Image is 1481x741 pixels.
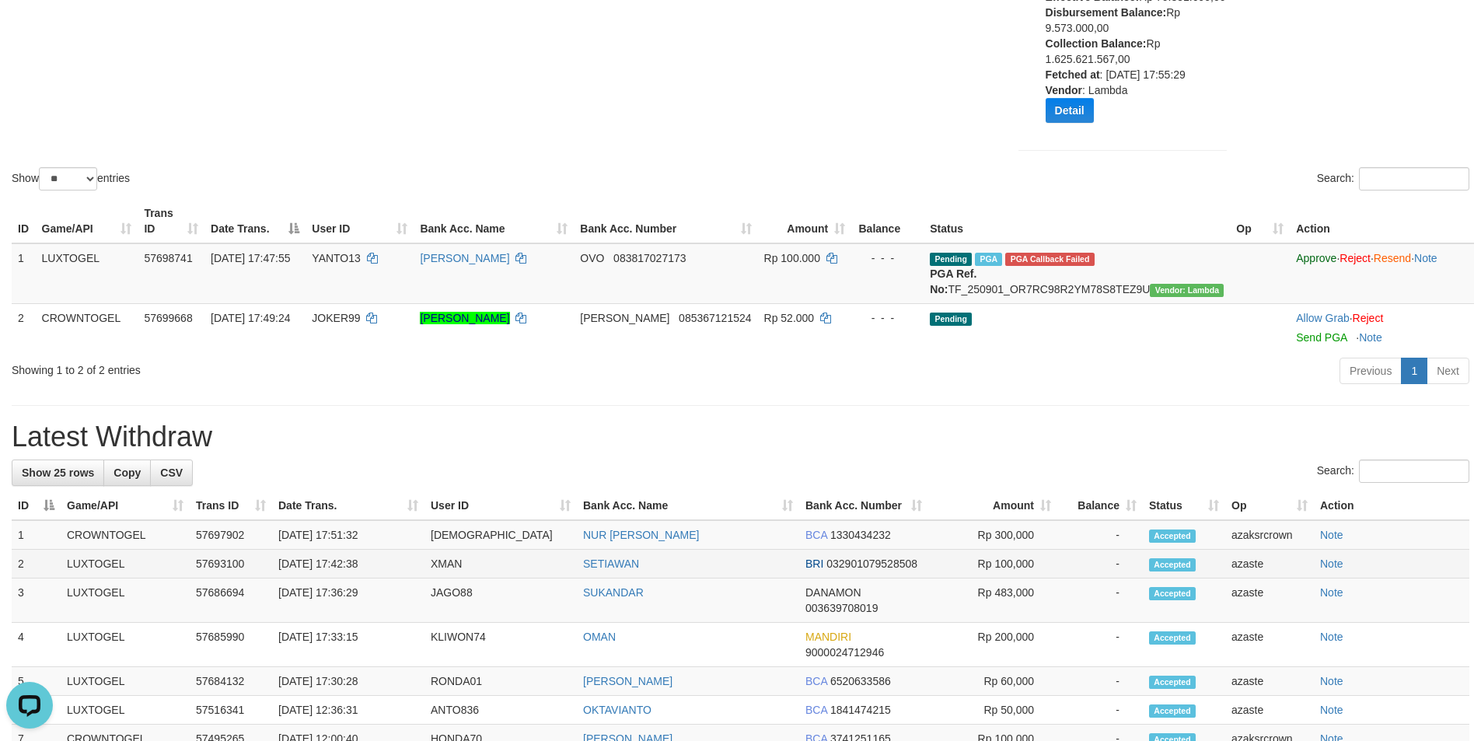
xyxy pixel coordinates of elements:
[1296,312,1352,324] span: ·
[12,460,104,486] a: Show 25 rows
[1057,491,1143,520] th: Balance: activate to sort column ascending
[12,199,36,243] th: ID
[12,623,61,667] td: 4
[1149,558,1196,571] span: Accepted
[211,312,290,324] span: [DATE] 17:49:24
[583,586,644,599] a: SUKANDAR
[420,312,509,324] a: [PERSON_NAME]
[424,667,577,696] td: RONDA01
[930,313,972,326] span: Pending
[930,253,972,266] span: Pending
[103,460,151,486] a: Copy
[928,578,1057,623] td: Rp 483,000
[12,421,1469,453] h1: Latest Withdraw
[1225,623,1314,667] td: azaste
[1046,68,1100,81] b: Fetched at
[1225,667,1314,696] td: azaste
[414,199,574,243] th: Bank Acc. Name: activate to sort column ascending
[928,696,1057,725] td: Rp 50,000
[1290,243,1474,304] td: · · ·
[12,303,36,351] td: 2
[1149,631,1196,645] span: Accepted
[580,252,604,264] span: OVO
[928,491,1057,520] th: Amount: activate to sort column ascending
[1320,675,1343,687] a: Note
[1143,491,1225,520] th: Status: activate to sort column ascending
[1359,460,1469,483] input: Search:
[12,578,61,623] td: 3
[272,578,424,623] td: [DATE] 17:36:29
[190,578,272,623] td: 57686694
[39,167,97,190] select: Showentries
[613,252,686,264] span: Copy 083817027173 to clipboard
[1296,252,1336,264] a: Approve
[211,252,290,264] span: [DATE] 17:47:55
[424,520,577,550] td: [DEMOGRAPHIC_DATA]
[805,586,861,599] span: DANAMON
[764,252,820,264] span: Rp 100.000
[1225,491,1314,520] th: Op: activate to sort column ascending
[928,550,1057,578] td: Rp 100,000
[1149,530,1196,543] span: Accepted
[190,696,272,725] td: 57516341
[1057,520,1143,550] td: -
[190,623,272,667] td: 57685990
[583,675,672,687] a: [PERSON_NAME]
[1414,252,1437,264] a: Note
[1057,578,1143,623] td: -
[805,557,823,570] span: BRI
[830,529,891,541] span: Copy 1330434232 to clipboard
[420,252,509,264] a: [PERSON_NAME]
[1057,696,1143,725] td: -
[1320,557,1343,570] a: Note
[1320,631,1343,643] a: Note
[577,491,799,520] th: Bank Acc. Name: activate to sort column ascending
[830,704,891,716] span: Copy 1841474215 to clipboard
[1046,98,1094,123] button: Detail
[160,467,183,479] span: CSV
[1340,358,1402,384] a: Previous
[1290,303,1474,351] td: ·
[758,199,852,243] th: Amount: activate to sort column ascending
[583,631,616,643] a: OMAN
[144,252,192,264] span: 57698741
[6,6,53,53] button: Open LiveChat chat widget
[272,667,424,696] td: [DATE] 17:30:28
[975,253,1002,266] span: Marked by azaste
[36,243,138,304] td: LUXTOGEL
[1046,6,1167,19] b: Disbursement Balance:
[930,267,976,295] b: PGA Ref. No:
[1149,704,1196,718] span: Accepted
[1317,460,1469,483] label: Search:
[1057,550,1143,578] td: -
[190,550,272,578] td: 57693100
[36,303,138,351] td: CROWNTOGEL
[61,578,190,623] td: LUXTOGEL
[61,550,190,578] td: LUXTOGEL
[805,602,878,614] span: Copy 003639708019 to clipboard
[1057,667,1143,696] td: -
[764,312,815,324] span: Rp 52.000
[679,312,751,324] span: Copy 085367121524 to clipboard
[12,550,61,578] td: 2
[1317,167,1469,190] label: Search:
[805,675,827,687] span: BCA
[1401,358,1427,384] a: 1
[424,550,577,578] td: XMAN
[12,491,61,520] th: ID: activate to sort column descending
[583,557,639,570] a: SETIAWAN
[858,310,917,326] div: - - -
[1225,578,1314,623] td: azaste
[1230,199,1290,243] th: Op: activate to sort column ascending
[272,623,424,667] td: [DATE] 17:33:15
[204,199,306,243] th: Date Trans.: activate to sort column descending
[1225,520,1314,550] td: azaksrcrown
[574,199,757,243] th: Bank Acc. Number: activate to sort column ascending
[924,199,1230,243] th: Status
[272,550,424,578] td: [DATE] 17:42:38
[190,667,272,696] td: 57684132
[830,675,891,687] span: Copy 6520633586 to clipboard
[1353,312,1384,324] a: Reject
[36,199,138,243] th: Game/API: activate to sort column ascending
[190,520,272,550] td: 57697902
